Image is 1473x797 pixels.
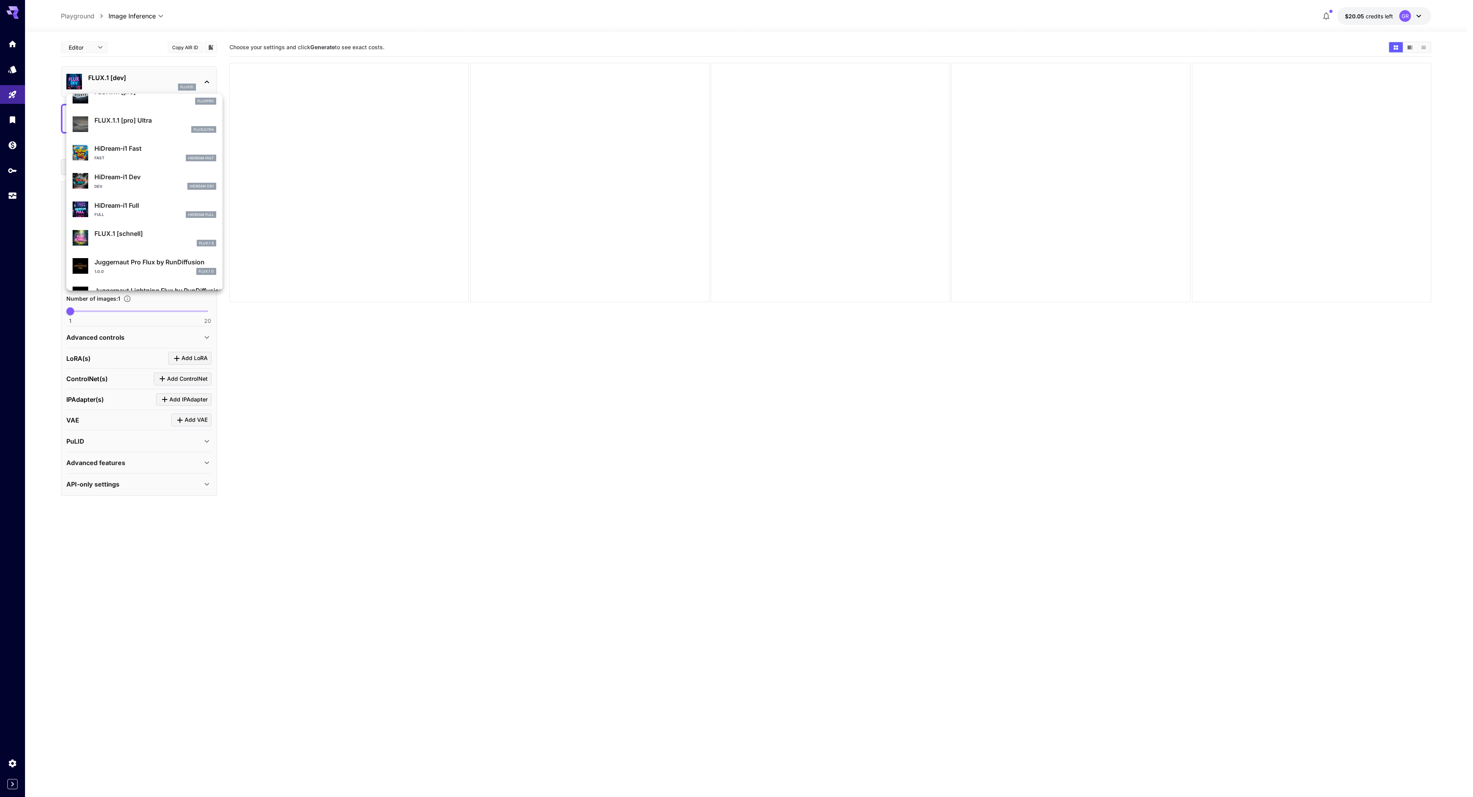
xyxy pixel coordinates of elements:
p: HiDream Dev [190,184,214,189]
div: FLUX.1.1 [pro] Ultrafluxultra [73,112,216,136]
div: Juggernaut Pro Flux by RunDiffusion1.0.0FLUX.1 D [73,254,216,278]
p: 1.0.0 [94,269,104,275]
p: FLUX.1 [schnell] [94,229,216,238]
p: fluxultra [194,127,214,132]
p: HiDream-i1 Dev [94,172,216,182]
p: HiDream-i1 Full [94,201,216,210]
div: HiDream-i1 FastFastHiDream Fast [73,141,216,164]
p: FLUX.1 S [199,241,214,246]
div: FLUX.1.1 [pro]fluxpro [73,84,216,108]
p: Dev [94,184,102,189]
p: FLUX.1.1 [pro] Ultra [94,116,216,125]
p: HiDream-i1 Fast [94,144,216,153]
p: Full [94,212,104,218]
p: HiDream Fast [188,155,214,161]
div: Juggernaut Lightning Flux by RunDiffusion [73,283,216,307]
p: Juggernaut Pro Flux by RunDiffusion [94,257,216,267]
div: HiDream-i1 FullFullHiDream Full [73,198,216,221]
p: FLUX.1 D [199,269,214,274]
p: HiDream Full [188,212,214,218]
div: HiDream-i1 DevDevHiDream Dev [73,169,216,193]
div: FLUX.1 [schnell]FLUX.1 S [73,226,216,250]
p: fluxpro [197,98,214,104]
p: Juggernaut Lightning Flux by RunDiffusion [94,286,216,295]
p: Fast [94,155,105,161]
